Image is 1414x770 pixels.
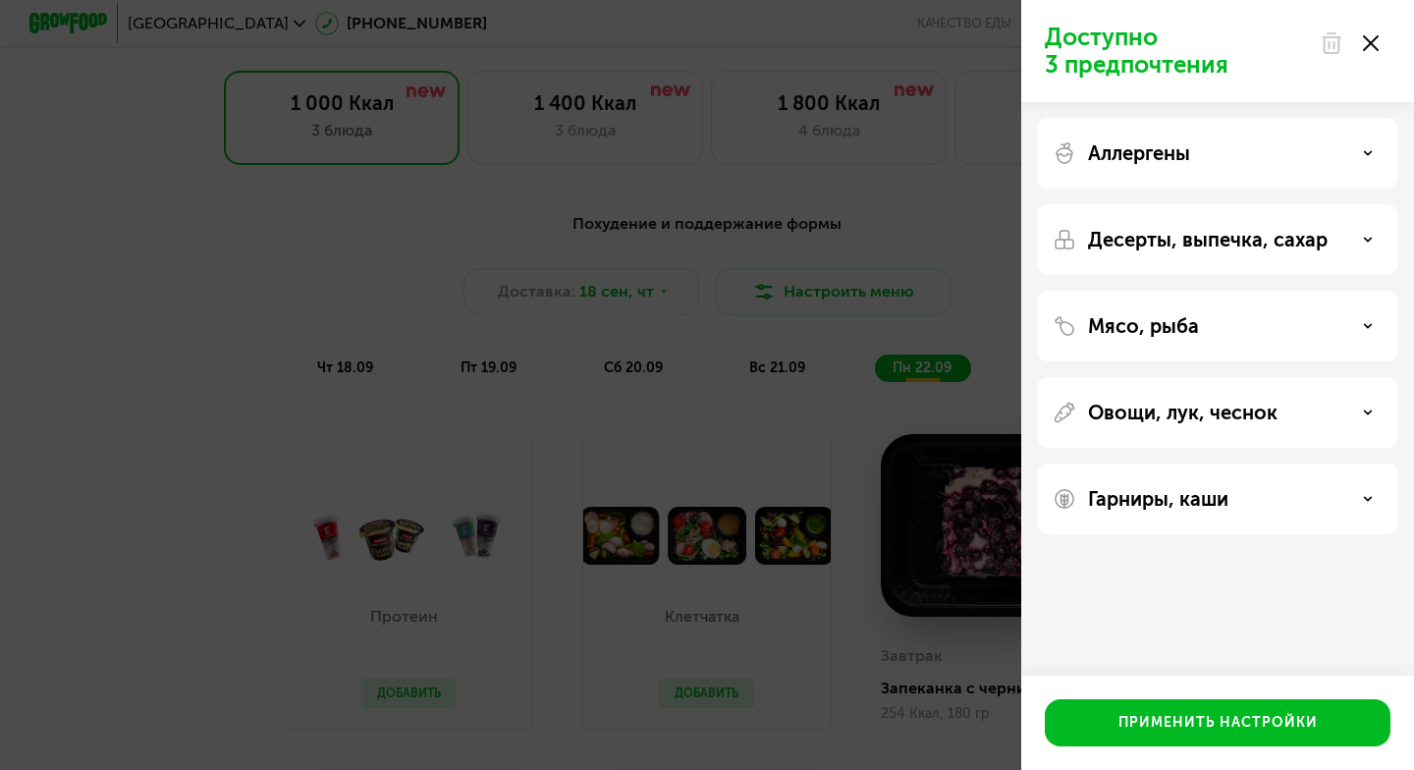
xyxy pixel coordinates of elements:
p: Десерты, выпечка, сахар [1088,228,1328,251]
button: Применить настройки [1045,699,1390,746]
p: Доступно 3 предпочтения [1045,24,1308,79]
div: Применить настройки [1118,713,1318,733]
p: Мясо, рыба [1088,314,1199,338]
p: Гарниры, каши [1088,487,1228,511]
p: Аллергены [1088,141,1190,165]
p: Овощи, лук, чеснок [1088,401,1278,424]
